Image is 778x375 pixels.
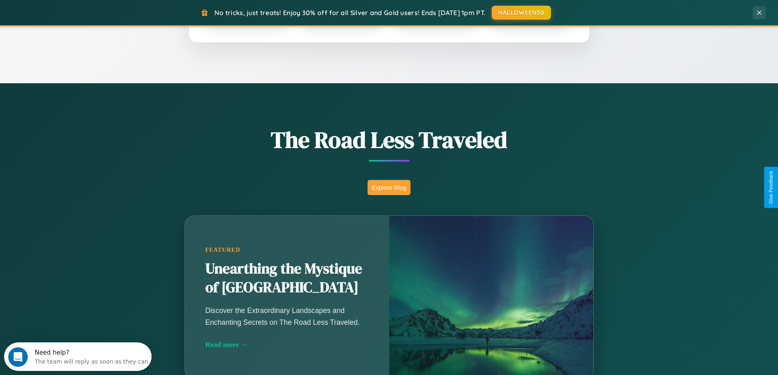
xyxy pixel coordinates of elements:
span: No tricks, just treats! Enjoy 30% off for all Silver and Gold users! Ends [DATE] 1pm PT. [214,9,486,17]
button: Explore Blog [368,180,410,195]
p: Discover the Extraordinary Landscapes and Enchanting Secrets on The Road Less Traveled. [205,305,369,328]
h1: The Road Less Traveled [144,124,634,155]
div: The team will reply as soon as they can [31,13,144,22]
div: Open Intercom Messenger [3,3,152,26]
div: Need help? [31,7,144,13]
div: Featured [205,246,369,253]
div: Read more → [205,340,369,349]
h2: Unearthing the Mystique of [GEOGRAPHIC_DATA] [205,260,369,297]
button: HALLOWEEN30 [492,6,551,20]
div: Give Feedback [768,171,774,204]
iframe: Intercom live chat [8,347,28,367]
iframe: Intercom live chat discovery launcher [4,342,152,371]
